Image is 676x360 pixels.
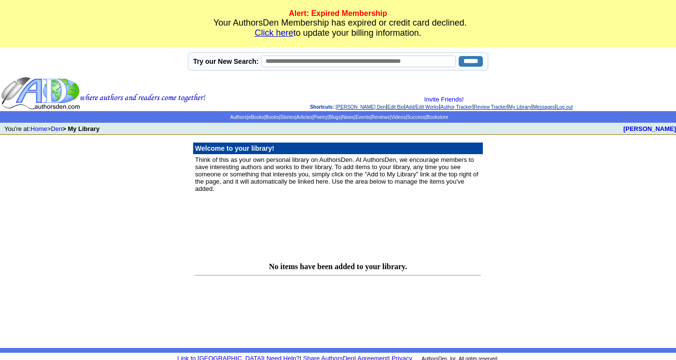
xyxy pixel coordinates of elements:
[1,76,206,110] img: header_logo2.gif
[509,104,532,110] a: My Library
[213,18,467,38] font: Your AuthorsDen Membership has expired or credit card declined. to update your billing information.
[208,96,675,110] div: : | | | | | | |
[195,156,479,192] font: Think of this as your own personal library on AuthorsDen. At AuthorsDen, we encourage members to ...
[391,115,406,120] a: Videos
[371,115,390,120] a: Reviews
[440,104,472,110] a: Author Tracker
[424,96,464,103] a: Invite Friends!
[30,125,47,132] a: Home
[557,104,573,110] a: Log out
[387,104,404,110] a: Edit Bio
[355,115,370,120] a: Events
[336,104,386,110] a: [PERSON_NAME] Den
[426,115,448,120] a: Bookstore
[329,115,341,120] a: Blogs
[407,115,425,120] a: Success
[406,104,439,110] a: Add/Edit Works
[195,144,481,152] p: Welcome to your library!
[193,58,258,65] label: Try our New Search:
[313,115,327,120] a: Poetry
[62,125,99,132] b: > My Library
[296,115,312,120] a: Articles
[254,28,293,38] a: Click here
[310,104,334,110] span: Shortcuts:
[266,115,279,120] a: Books
[230,115,247,120] a: Authors
[623,125,676,132] a: [PERSON_NAME]
[51,125,62,132] a: Den
[280,115,295,120] a: Stories
[533,104,555,110] a: Messages
[4,125,99,132] font: You're at: >
[474,104,507,110] a: Review Tracker
[269,262,407,271] b: No items have been added to your library.
[342,115,354,120] a: News
[248,115,264,120] a: eBooks
[289,9,387,17] strong: Alert: Expired Membership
